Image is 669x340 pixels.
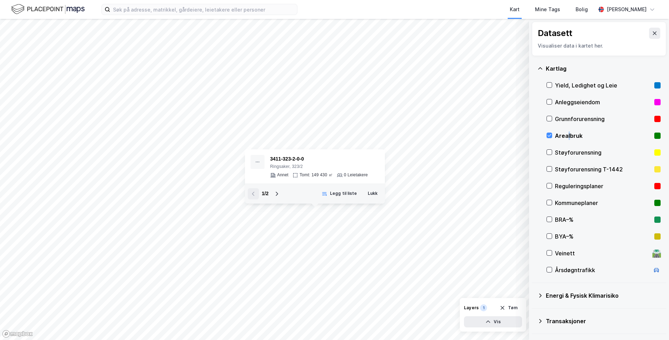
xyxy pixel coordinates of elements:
[555,148,652,157] div: Støyforurensning
[555,115,652,123] div: Grunnforurensning
[110,4,297,15] input: Søk på adresse, matrikkel, gårdeiere, leietakere eller personer
[344,172,368,178] div: 0 Leietakere
[535,5,560,14] div: Mine Tags
[555,266,649,274] div: Årsdøgntrafikk
[317,188,361,199] button: Legg til liste
[11,3,85,15] img: logo.f888ab2527a4732fd821a326f86c7f29.svg
[555,215,652,224] div: BRA–%
[652,249,661,258] div: 🛣️
[262,190,268,198] div: 1 / 2
[270,164,368,170] div: Ringsaker, 323/2
[300,172,332,178] div: Tomt: 149 430 ㎡
[555,199,652,207] div: Kommuneplaner
[464,305,479,311] div: Layers
[464,316,522,327] button: Vis
[538,42,660,50] div: Visualiser data i kartet her.
[546,291,661,300] div: Energi & Fysisk Klimarisiko
[277,172,288,178] div: Annet
[363,188,382,199] button: Lukk
[555,182,652,190] div: Reguleringsplaner
[270,155,368,163] div: 3411-323-2-0-0
[538,28,572,39] div: Datasett
[2,330,33,338] a: Mapbox homepage
[634,306,669,340] div: Kontrollprogram for chat
[555,98,652,106] div: Anleggseiendom
[555,81,652,90] div: Yield, Ledighet og Leie
[495,302,522,313] button: Tøm
[555,165,652,173] div: Støyforurensning T-1442
[510,5,520,14] div: Kart
[546,64,661,73] div: Kartlag
[546,317,661,325] div: Transaksjoner
[576,5,588,14] div: Bolig
[480,304,487,311] div: 1
[634,306,669,340] iframe: Chat Widget
[555,232,652,241] div: BYA–%
[555,249,649,257] div: Veinett
[607,5,647,14] div: [PERSON_NAME]
[555,132,652,140] div: Arealbruk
